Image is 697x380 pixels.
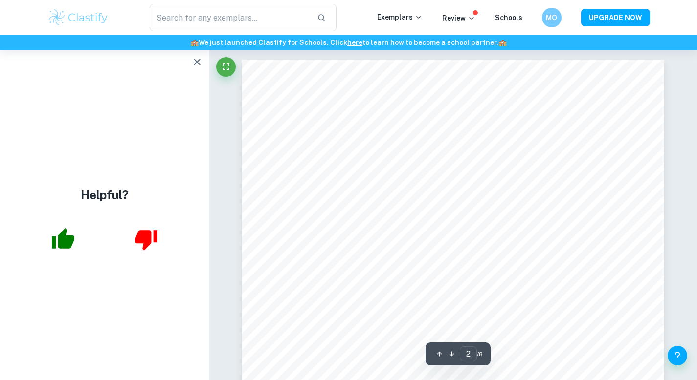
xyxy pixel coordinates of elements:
[498,39,507,46] span: 🏫
[216,57,236,77] button: Fullscreen
[190,39,199,46] span: 🏫
[2,37,695,48] h6: We just launched Clastify for Schools. Click to learn how to become a school partner.
[442,13,475,23] p: Review
[150,4,310,31] input: Search for any exemplars...
[546,12,557,23] h6: MO
[47,8,110,27] img: Clastify logo
[542,8,562,27] button: MO
[495,14,522,21] a: Schools
[377,12,423,22] p: Exemplars
[477,350,483,359] span: / 8
[581,9,650,26] button: UPGRADE NOW
[668,346,687,365] button: Help and Feedback
[81,186,129,204] h4: Helpful?
[347,39,362,46] a: here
